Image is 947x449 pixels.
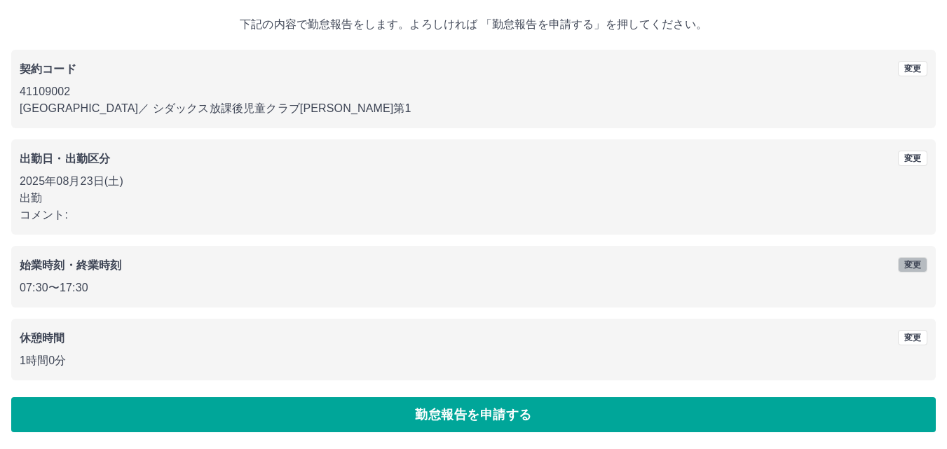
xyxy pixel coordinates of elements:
p: [GEOGRAPHIC_DATA] ／ シダックス放課後児童クラブ[PERSON_NAME]第1 [20,100,927,117]
b: 契約コード [20,63,76,75]
b: 始業時刻・終業時刻 [20,259,121,271]
button: 変更 [898,151,927,166]
p: 1時間0分 [20,352,927,369]
p: 07:30 〜 17:30 [20,279,927,296]
button: 変更 [898,61,927,76]
p: 下記の内容で勤怠報告をします。よろしければ 「勤怠報告を申請する」を押してください。 [11,16,936,33]
button: 変更 [898,330,927,345]
p: 出勤 [20,190,927,207]
button: 変更 [898,257,927,272]
p: 41109002 [20,83,927,100]
b: 出勤日・出勤区分 [20,153,110,165]
button: 勤怠報告を申請する [11,397,936,432]
b: 休憩時間 [20,332,65,344]
p: 2025年08月23日(土) [20,173,927,190]
p: コメント: [20,207,927,223]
